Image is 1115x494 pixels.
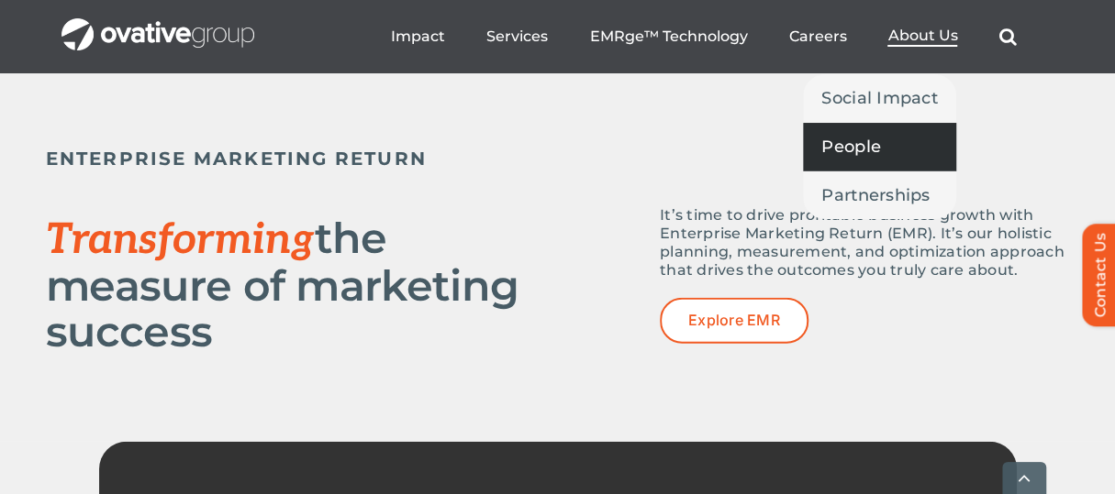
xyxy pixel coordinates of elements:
[887,27,957,45] span: About Us
[391,7,1016,66] nav: Menu
[688,312,780,329] span: Explore EMR
[660,298,808,343] a: Explore EMR
[803,74,956,122] a: Social Impact
[803,171,956,219] a: Partnerships
[61,16,254,34] a: OG_Full_horizontal_WHT
[486,27,548,46] a: Services
[821,85,938,111] span: Social Impact
[46,148,1069,170] h5: ENTERPRISE MARKETING RETURN
[887,27,957,47] a: About Us
[788,27,846,46] a: Careers
[821,134,881,159] span: People
[46,214,315,266] span: Transforming
[46,215,558,355] h2: the measure of marketing success
[660,206,1069,280] p: It’s time to drive profitable business growth with Enterprise Marketing Return (EMR). It’s our ho...
[803,123,956,170] a: People
[391,27,445,46] a: Impact
[821,182,930,208] span: Partnerships
[589,27,747,46] a: EMRge™ Technology
[998,27,1016,46] a: Search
